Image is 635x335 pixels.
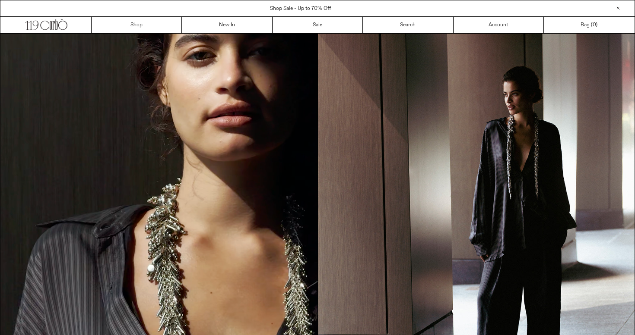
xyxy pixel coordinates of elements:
a: Account [454,17,544,33]
a: Shop Sale - Up to 70% Off [270,5,331,12]
a: New In [182,17,272,33]
span: ) [593,21,597,29]
a: Shop [92,17,182,33]
a: Sale [273,17,363,33]
a: Search [363,17,453,33]
a: Bag () [544,17,634,33]
span: 0 [593,22,596,28]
